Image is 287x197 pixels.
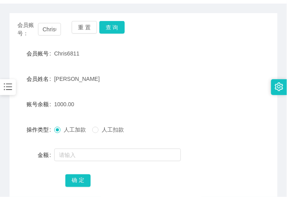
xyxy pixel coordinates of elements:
label: 操作类型 [27,126,54,133]
input: 会员账号 [38,23,61,36]
i: 图标: setting [275,82,283,91]
span: 1000.00 [54,101,74,107]
label: 会员账号 [27,50,54,57]
input: 请输入 [54,149,181,161]
span: Chris6811 [54,50,80,57]
span: [PERSON_NAME] [54,76,100,82]
span: 人工加款 [61,126,89,133]
span: 人工扣款 [99,126,127,133]
span: 会员账号： [17,21,38,38]
label: 账号余额 [27,101,54,107]
button: 重 置 [72,21,97,34]
label: 金额 [38,152,54,158]
label: 会员姓名 [27,76,54,82]
button: 确 定 [65,174,91,187]
i: 图标: bars [3,82,13,92]
button: 查 询 [99,21,125,34]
